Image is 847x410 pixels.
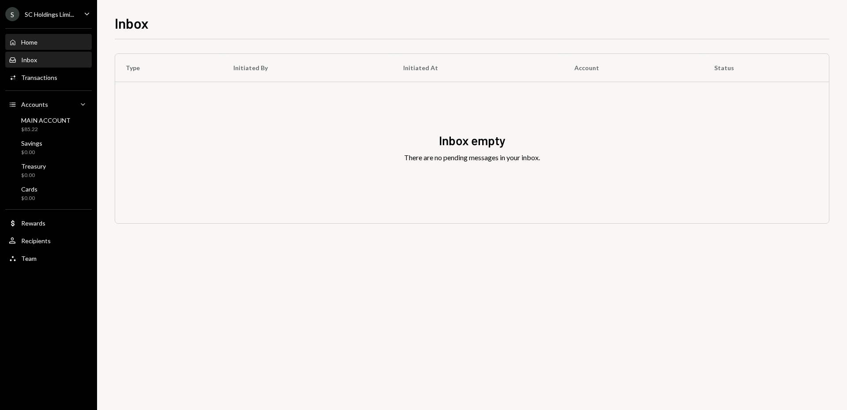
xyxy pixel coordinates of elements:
div: Recipients [21,237,51,244]
a: Savings$0.00 [5,137,92,158]
div: There are no pending messages in your inbox. [404,152,540,163]
a: Team [5,250,92,266]
h1: Inbox [115,14,149,32]
th: Type [115,54,223,82]
a: Rewards [5,215,92,231]
div: Inbox empty [439,132,506,149]
a: Treasury$0.00 [5,160,92,181]
div: $0.00 [21,195,37,202]
div: Team [21,255,37,262]
a: Inbox [5,52,92,68]
th: Initiated At [393,54,564,82]
div: MAIN ACCOUNT [21,117,71,124]
a: Home [5,34,92,50]
th: Account [564,54,704,82]
a: Accounts [5,96,92,112]
a: MAIN ACCOUNT$85.22 [5,114,92,135]
th: Status [704,54,829,82]
div: $0.00 [21,149,42,156]
div: $0.00 [21,172,46,179]
div: Rewards [21,219,45,227]
div: Transactions [21,74,57,81]
a: Transactions [5,69,92,85]
div: SC Holdings Limi... [25,11,74,18]
a: Cards$0.00 [5,183,92,204]
div: Savings [21,139,42,147]
th: Initiated By [223,54,393,82]
div: Cards [21,185,37,193]
div: Treasury [21,162,46,170]
div: Inbox [21,56,37,64]
div: $85.22 [21,126,71,133]
a: Recipients [5,233,92,248]
div: Home [21,38,37,46]
div: S [5,7,19,21]
div: Accounts [21,101,48,108]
